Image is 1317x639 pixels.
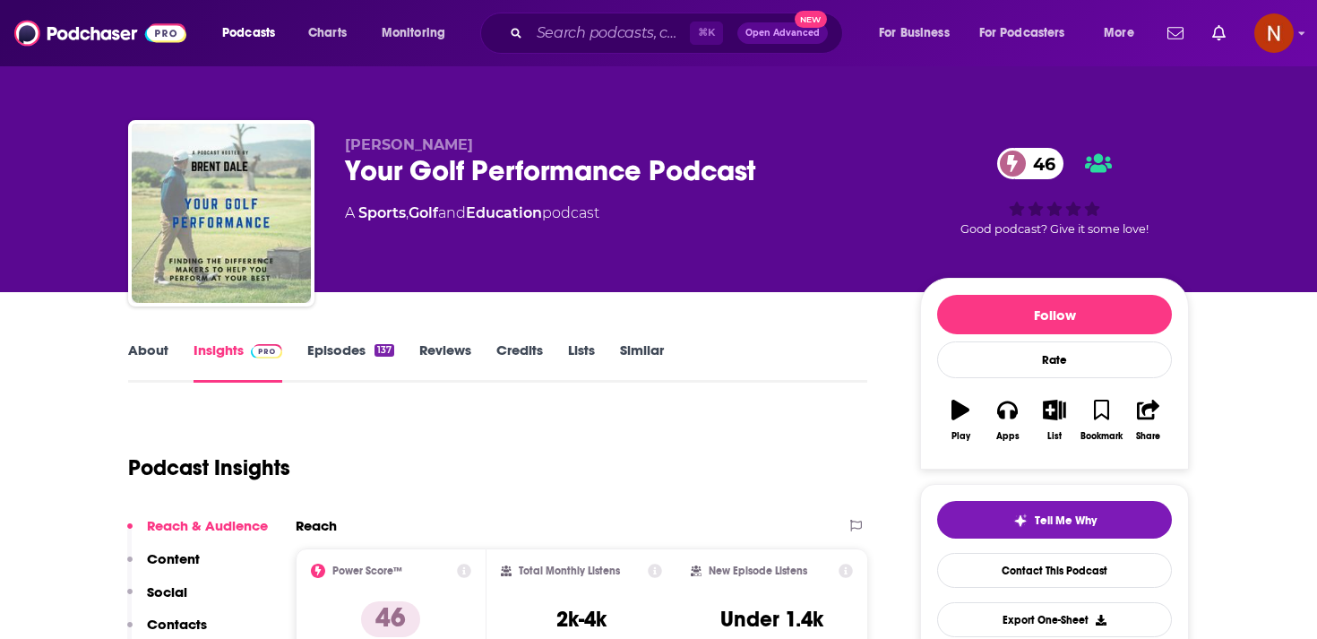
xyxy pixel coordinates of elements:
[1104,21,1134,46] span: More
[308,21,347,46] span: Charts
[1031,388,1078,453] button: List
[128,454,290,481] h1: Podcast Insights
[406,204,409,221] span: ,
[937,553,1172,588] a: Contact This Podcast
[1035,514,1097,528] span: Tell Me Why
[937,341,1172,378] div: Rate
[127,583,187,617] button: Social
[409,204,438,221] a: Golf
[1091,19,1157,47] button: open menu
[568,341,595,383] a: Lists
[1136,431,1160,442] div: Share
[251,344,282,358] img: Podchaser Pro
[128,341,168,383] a: About
[709,565,807,577] h2: New Episode Listens
[127,550,200,583] button: Content
[147,517,268,534] p: Reach & Audience
[1078,388,1124,453] button: Bookmark
[438,204,466,221] span: and
[556,606,607,633] h3: 2k-4k
[997,148,1064,179] a: 46
[419,341,471,383] a: Reviews
[1015,148,1064,179] span: 46
[361,601,420,637] p: 46
[879,21,950,46] span: For Business
[984,388,1030,453] button: Apps
[210,19,298,47] button: open menu
[194,341,282,383] a: InsightsPodchaser Pro
[1254,13,1294,53] button: Show profile menu
[307,341,394,383] a: Episodes137
[690,22,723,45] span: ⌘ K
[937,501,1172,539] button: tell me why sparkleTell Me Why
[920,136,1189,247] div: 46Good podcast? Give it some love!
[1254,13,1294,53] img: User Profile
[14,16,186,50] img: Podchaser - Follow, Share and Rate Podcasts
[960,222,1149,236] span: Good podcast? Give it some love!
[951,431,970,442] div: Play
[519,565,620,577] h2: Total Monthly Listens
[466,204,542,221] a: Education
[1125,388,1172,453] button: Share
[1205,18,1233,48] a: Show notifications dropdown
[1254,13,1294,53] span: Logged in as AdelNBM
[147,583,187,600] p: Social
[374,344,394,357] div: 137
[345,136,473,153] span: [PERSON_NAME]
[720,606,823,633] h3: Under 1.4k
[996,431,1020,442] div: Apps
[866,19,972,47] button: open menu
[332,565,402,577] h2: Power Score™
[297,19,357,47] a: Charts
[132,124,311,303] img: Your Golf Performance Podcast
[937,602,1172,637] button: Export One-Sheet
[968,19,1091,47] button: open menu
[620,341,664,383] a: Similar
[937,295,1172,334] button: Follow
[497,13,860,54] div: Search podcasts, credits, & more...
[382,21,445,46] span: Monitoring
[345,203,599,224] div: A podcast
[296,517,337,534] h2: Reach
[979,21,1065,46] span: For Podcasters
[127,517,268,550] button: Reach & Audience
[529,19,690,47] input: Search podcasts, credits, & more...
[1013,514,1028,528] img: tell me why sparkle
[1047,431,1062,442] div: List
[1160,18,1191,48] a: Show notifications dropdown
[937,388,984,453] button: Play
[358,204,406,221] a: Sports
[745,29,820,38] span: Open Advanced
[737,22,828,44] button: Open AdvancedNew
[369,19,469,47] button: open menu
[147,616,207,633] p: Contacts
[795,11,827,28] span: New
[1080,431,1123,442] div: Bookmark
[496,341,543,383] a: Credits
[147,550,200,567] p: Content
[222,21,275,46] span: Podcasts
